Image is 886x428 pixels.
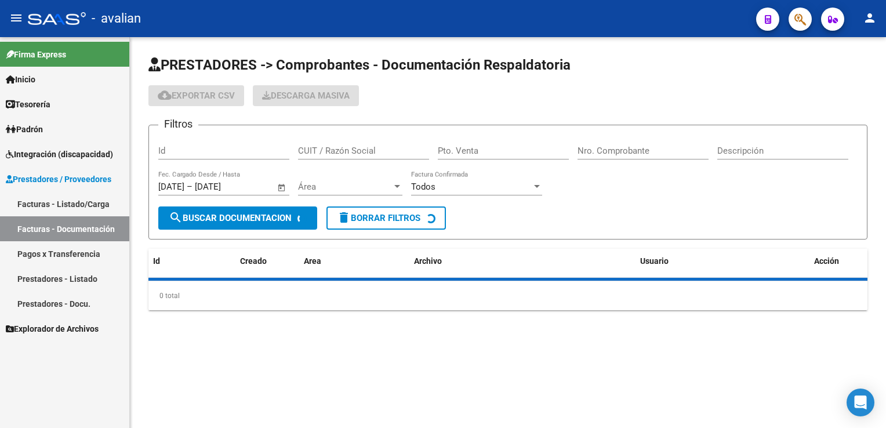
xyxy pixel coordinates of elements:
[337,213,420,223] span: Borrar Filtros
[6,148,113,161] span: Integración (discapacidad)
[6,123,43,136] span: Padrón
[187,182,193,192] span: –
[148,57,571,73] span: PRESTADORES -> Comprobantes - Documentación Respaldatoria
[158,88,172,102] mat-icon: cloud_download
[158,90,235,101] span: Exportar CSV
[169,211,183,224] mat-icon: search
[409,249,636,274] datatable-header-cell: Archivo
[299,249,409,274] datatable-header-cell: Area
[262,90,350,101] span: Descarga Masiva
[414,256,442,266] span: Archivo
[814,256,839,266] span: Acción
[640,256,669,266] span: Usuario
[298,182,392,192] span: Área
[253,85,359,106] button: Descarga Masiva
[847,389,874,416] div: Open Intercom Messenger
[195,182,251,192] input: Fecha fin
[148,249,195,274] datatable-header-cell: Id
[153,256,160,266] span: Id
[6,173,111,186] span: Prestadores / Proveedores
[158,206,317,230] button: Buscar Documentacion
[411,182,435,192] span: Todos
[169,213,292,223] span: Buscar Documentacion
[863,11,877,25] mat-icon: person
[6,98,50,111] span: Tesorería
[6,73,35,86] span: Inicio
[304,256,321,266] span: Area
[6,322,99,335] span: Explorador de Archivos
[253,85,359,106] app-download-masive: Descarga masiva de comprobantes (adjuntos)
[158,116,198,132] h3: Filtros
[326,206,446,230] button: Borrar Filtros
[240,256,267,266] span: Creado
[158,182,184,192] input: Fecha inicio
[6,48,66,61] span: Firma Express
[337,211,351,224] mat-icon: delete
[235,249,299,274] datatable-header-cell: Creado
[9,11,23,25] mat-icon: menu
[92,6,141,31] span: - avalian
[148,85,244,106] button: Exportar CSV
[148,281,867,310] div: 0 total
[636,249,809,274] datatable-header-cell: Usuario
[809,249,867,274] datatable-header-cell: Acción
[275,181,289,194] button: Open calendar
